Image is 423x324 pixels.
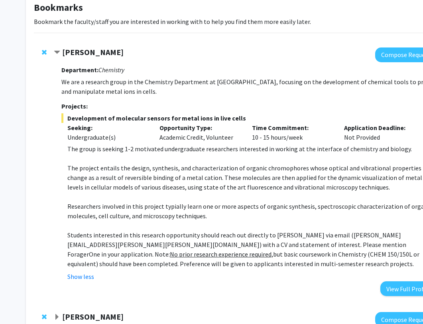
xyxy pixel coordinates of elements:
iframe: Chat [6,288,34,318]
div: 10 - 15 hours/week [246,123,338,142]
div: Undergraduate(s) [67,132,148,142]
button: Show less [67,272,94,281]
strong: [PERSON_NAME] [62,312,124,322]
span: Contract Daniela Buccella Bookmark [54,49,60,56]
strong: [PERSON_NAME] [62,47,124,57]
p: Time Commitment: [252,123,332,132]
span: Remove Daniela Buccella from bookmarks [42,49,47,55]
strong: Projects: [61,102,88,110]
span: Remove Matt Rowan from bookmarks [42,314,47,320]
p: Opportunity Type: [159,123,240,132]
u: No prior research experience required, [170,250,273,258]
i: Chemistry [98,66,124,74]
span: Expand Matt Rowan Bookmark [54,314,60,320]
div: Academic Credit, Volunteer [153,123,246,142]
p: Seeking: [67,123,148,132]
strong: Department: [61,66,98,74]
